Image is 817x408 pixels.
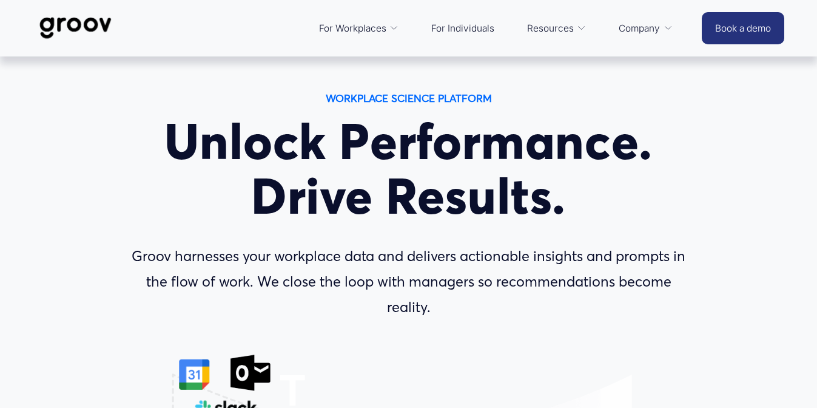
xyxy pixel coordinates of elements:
[319,20,386,37] span: For Workplaces
[127,243,690,321] p: Groov harnesses your workplace data and delivers actionable insights and prompts in the flow of w...
[521,14,593,43] a: folder dropdown
[702,12,784,44] a: Book a demo
[326,92,492,104] strong: WORKPLACE SCIENCE PLATFORM
[613,14,679,43] a: folder dropdown
[313,14,405,43] a: folder dropdown
[619,20,660,37] span: Company
[33,8,118,48] img: Groov | Workplace Science Platform | Unlock Performance | Drive Results
[527,20,574,37] span: Resources
[425,14,500,43] a: For Individuals
[127,114,690,222] h1: Unlock Performance. Drive Results.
